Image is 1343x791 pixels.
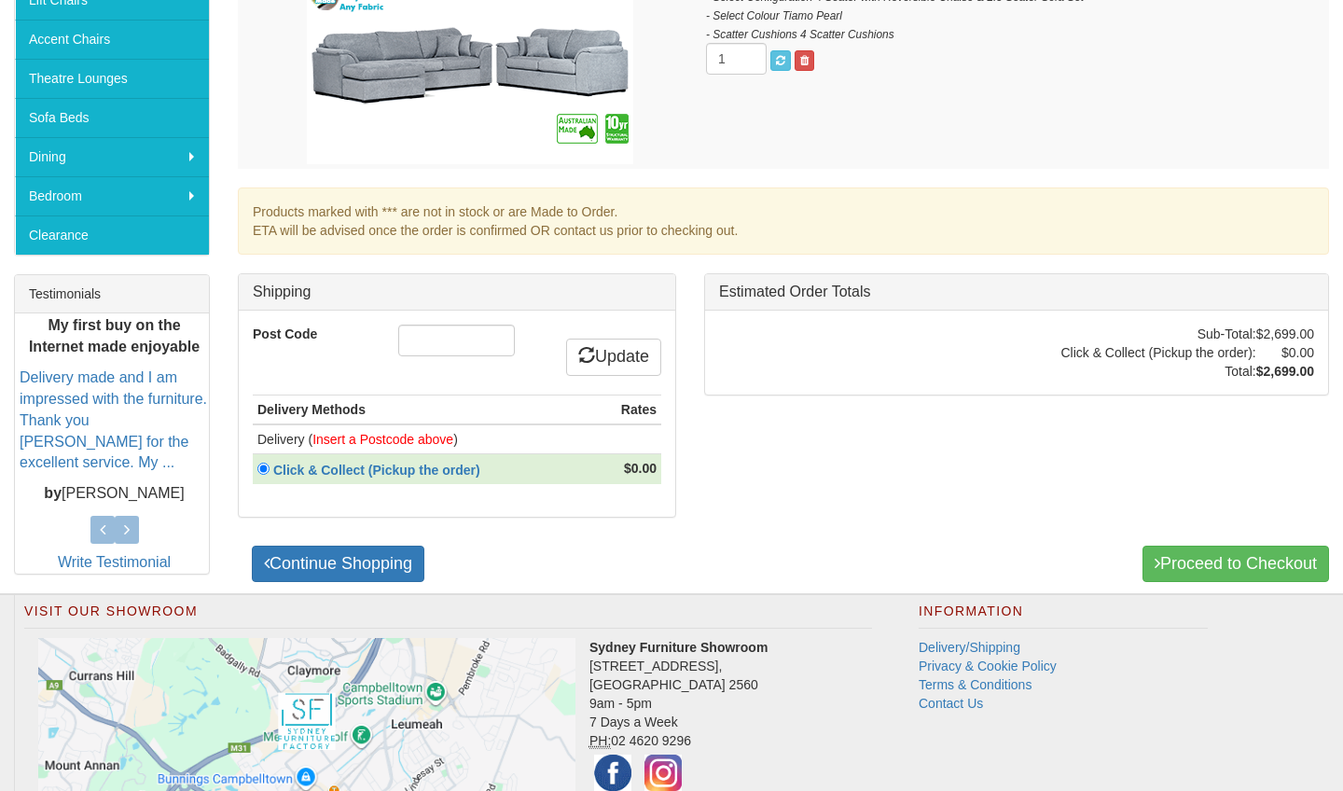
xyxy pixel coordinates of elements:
[273,463,480,478] strong: Click & Collect (Pickup the order)
[29,317,200,354] b: My first buy on the Internet made enjoyable
[58,554,171,570] a: Write Testimonial
[15,137,209,176] a: Dining
[238,187,1329,255] div: Products marked with *** are not in stock or are Made to Order. ETA will be advised once the orde...
[253,284,661,300] h3: Shipping
[919,696,983,711] a: Contact Us
[589,640,768,655] strong: Sydney Furniture Showroom
[15,20,209,59] a: Accent Chairs
[239,325,384,343] label: Post Code
[15,275,209,313] div: Testimonials
[1060,362,1255,381] td: Total:
[15,215,209,255] a: Clearance
[1060,325,1255,343] td: Sub-Total:
[253,424,598,454] td: Delivery ( )
[919,659,1057,673] a: Privacy & Cookie Policy
[624,461,657,476] strong: $0.00
[15,176,209,215] a: Bedroom
[1256,364,1314,379] strong: $2,699.00
[270,463,491,478] a: Click & Collect (Pickup the order)
[1256,325,1314,343] td: $2,699.00
[706,9,842,22] i: - Select Colour Tiamo Pearl
[20,369,207,470] a: Delivery made and I am impressed with the furniture. Thank you [PERSON_NAME] for the excellent se...
[919,677,1031,692] a: Terms & Conditions
[589,733,611,749] abbr: Phone
[15,59,209,98] a: Theatre Lounges
[621,402,657,417] strong: Rates
[919,640,1020,655] a: Delivery/Shipping
[1142,546,1329,583] a: Proceed to Checkout
[719,284,1314,300] h3: Estimated Order Totals
[44,485,62,501] b: by
[1256,343,1314,362] td: $0.00
[15,98,209,137] a: Sofa Beds
[1060,343,1255,362] td: Click & Collect (Pickup the order):
[706,28,894,41] i: - Scatter Cushions 4 Scatter Cushions
[252,546,424,583] a: Continue Shopping
[312,432,453,447] font: Insert a Postcode above
[566,339,661,376] a: Update
[257,402,366,417] strong: Delivery Methods
[919,604,1208,629] h2: Information
[20,483,209,505] p: [PERSON_NAME]
[24,604,872,629] h2: Visit Our Showroom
